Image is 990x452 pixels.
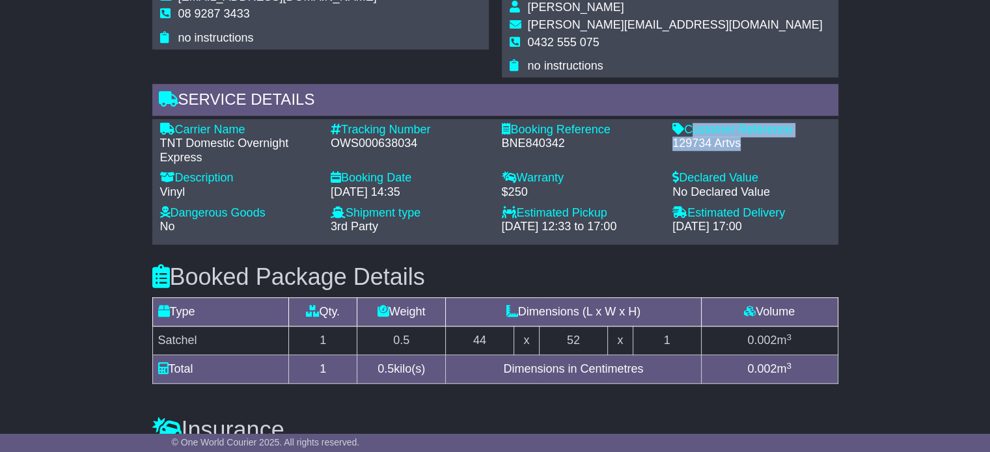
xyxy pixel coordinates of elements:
[331,185,489,200] div: [DATE] 14:35
[607,326,633,355] td: x
[528,36,599,49] span: 0432 555 075
[289,326,357,355] td: 1
[502,206,660,220] div: Estimated Pickup
[528,59,603,72] span: no instructions
[701,326,838,355] td: m
[446,355,702,384] td: Dimensions in Centimetres
[701,298,838,326] td: Volume
[178,31,254,44] span: no instructions
[378,362,394,375] span: 0.5
[672,185,831,200] div: No Declared Value
[152,326,289,355] td: Satchel
[672,123,831,137] div: Customer Reference
[331,206,489,220] div: Shipment type
[160,171,318,185] div: Description
[178,7,250,20] span: 08 9287 3433
[747,362,777,375] span: 0.002
[528,18,823,31] span: [PERSON_NAME][EMAIL_ADDRESS][DOMAIN_NAME]
[160,185,318,200] div: Vinyl
[160,123,318,137] div: Carrier Name
[172,437,360,447] span: © One World Courier 2025. All rights reserved.
[672,206,831,220] div: Estimated Delivery
[357,298,446,326] td: Weight
[446,298,702,326] td: Dimensions (L x W x H)
[528,1,624,14] span: [PERSON_NAME]
[672,220,831,234] div: [DATE] 17:00
[160,220,175,233] span: No
[672,171,831,185] div: Declared Value
[331,123,489,137] div: Tracking Number
[152,417,838,443] h3: Insurance
[289,355,357,384] td: 1
[539,326,607,355] td: 52
[502,171,660,185] div: Warranty
[672,137,831,151] div: 129734 Artvs
[502,123,660,137] div: Booking Reference
[502,137,660,151] div: BNE840342
[502,220,660,234] div: [DATE] 12:33 to 17:00
[701,355,838,384] td: m
[786,332,791,342] sup: 3
[160,137,318,165] div: TNT Domestic Overnight Express
[152,298,289,326] td: Type
[331,137,489,151] div: OWS000638034
[152,264,838,290] h3: Booked Package Details
[357,326,446,355] td: 0.5
[331,171,489,185] div: Booking Date
[289,298,357,326] td: Qty.
[747,334,777,347] span: 0.002
[152,84,838,119] div: Service Details
[514,326,539,355] td: x
[633,326,701,355] td: 1
[160,206,318,220] div: Dangerous Goods
[357,355,446,384] td: kilo(s)
[786,361,791,371] sup: 3
[152,355,289,384] td: Total
[502,185,660,200] div: $250
[331,220,378,233] span: 3rd Party
[446,326,514,355] td: 44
